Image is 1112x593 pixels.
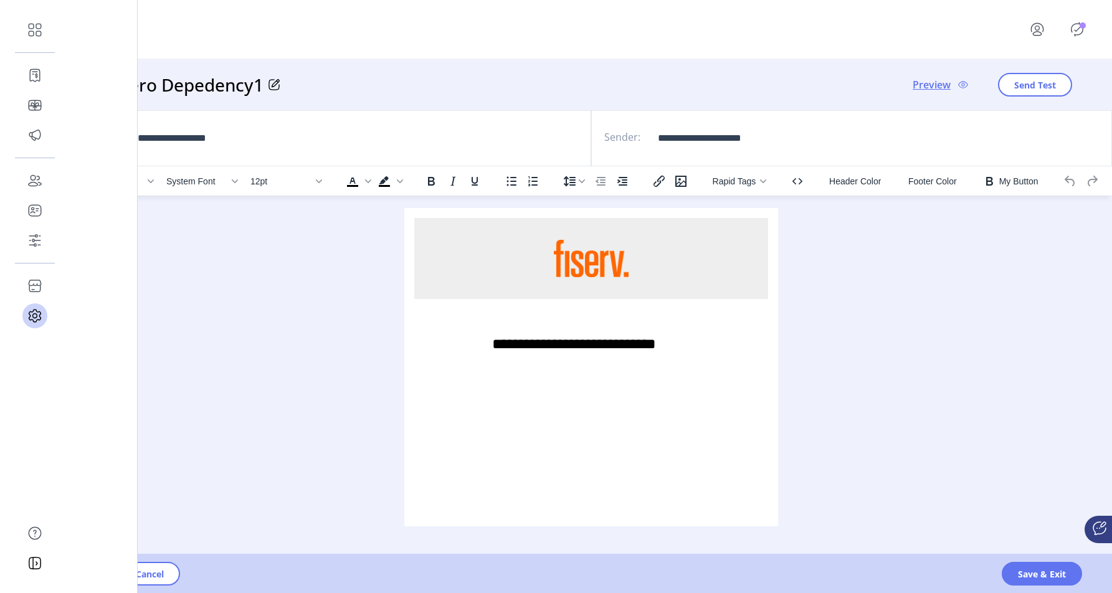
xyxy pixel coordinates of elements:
button: Bold [421,173,442,190]
span: 12pt [250,176,311,186]
iframe: Rich Text Area [404,208,778,526]
button: Header Color [824,173,887,190]
button: Undo [1060,173,1081,190]
button: menu [1012,14,1067,44]
button: Cancel [120,562,180,586]
span: Rapid Tags [713,176,756,186]
button: Footer Color [903,173,962,190]
div: Text color Black [342,173,373,190]
span: Footer Color [908,176,957,186]
span: System Font [166,176,227,186]
button: Insert/edit link [649,173,670,190]
button: Italic [442,173,463,190]
span: Save & Exit [1018,567,1066,581]
button: This is my custom button [978,173,1044,190]
button: Publisher Panel [1067,19,1087,39]
span: Header Color [829,176,881,186]
button: Increase indent [612,173,633,190]
button: Redo [1081,173,1103,190]
span: Preview [913,77,951,92]
span: My Button [999,176,1038,186]
span: Cancel [136,567,164,581]
button: Rapid Tags [707,173,771,190]
button: Underline [464,173,485,190]
div: Background color Black [374,173,405,190]
span: Send Test [1014,78,1056,92]
button: Numbered list [523,173,544,190]
button: Source code [787,173,808,190]
label: Sender: [604,130,640,144]
button: Font size 12pt [245,173,326,190]
h3: Ferrero Depedency1 [95,72,268,98]
button: Insert/edit image [670,173,691,190]
button: Bullet list [501,173,522,190]
button: Decrease indent [590,173,611,190]
button: Line height [559,173,589,190]
button: Send Test [998,73,1072,97]
button: Save & Exit [1002,562,1082,586]
button: Font System Font [161,173,242,190]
